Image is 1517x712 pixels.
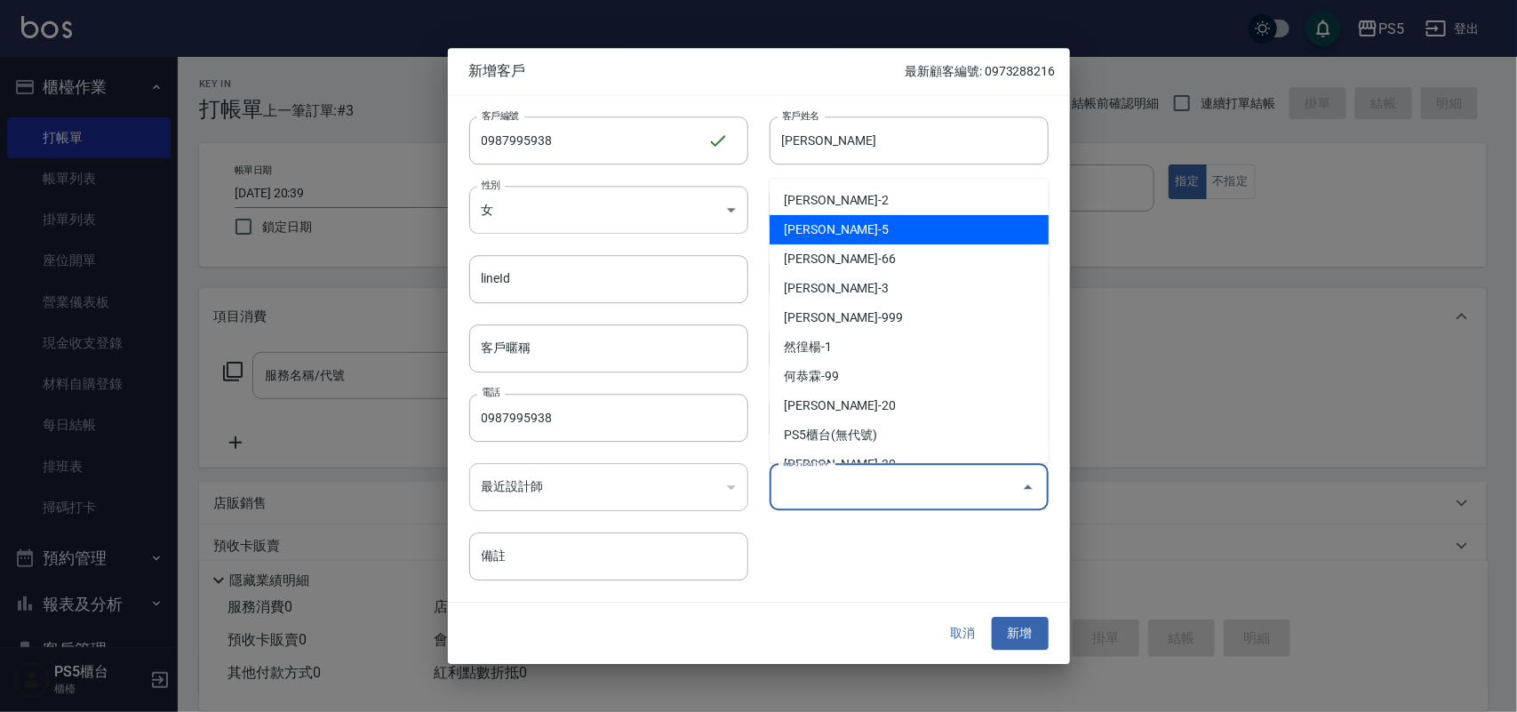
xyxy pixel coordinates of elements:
button: 新增 [992,618,1049,651]
li: PS5櫃台(無代號) [770,420,1049,450]
li: [PERSON_NAME]-30 [770,450,1049,479]
span: 新增客戶 [469,62,906,80]
label: 性別 [482,178,500,191]
button: Close [1014,473,1042,501]
li: [PERSON_NAME]-66 [770,244,1049,274]
li: [PERSON_NAME]-5 [770,215,1049,244]
li: [PERSON_NAME]-2 [770,186,1049,215]
label: 電話 [482,386,500,399]
li: [PERSON_NAME]-3 [770,274,1049,303]
li: 然徨楊-1 [770,332,1049,362]
button: 取消 [935,618,992,651]
label: 客戶姓名 [782,108,819,122]
label: 客戶編號 [482,108,519,122]
li: 何恭霖-99 [770,362,1049,391]
li: [PERSON_NAME]-999 [770,303,1049,332]
div: 女 [469,186,748,234]
p: 最新顧客編號: 0973288216 [905,62,1055,81]
li: [PERSON_NAME]-20 [770,391,1049,420]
